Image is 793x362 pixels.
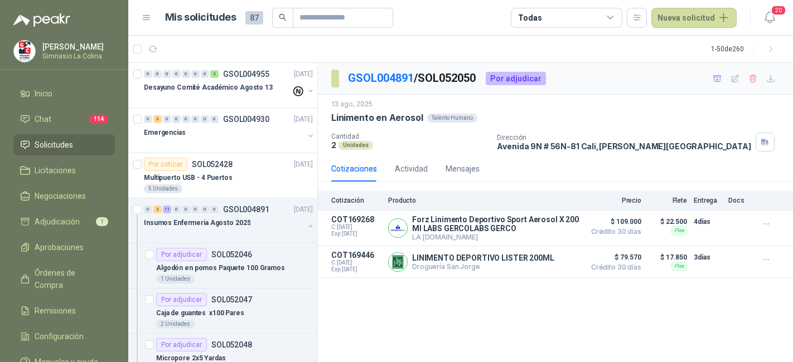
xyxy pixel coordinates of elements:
p: Droguería San Jorge [412,262,554,271]
span: Licitaciones [35,164,76,177]
div: Todas [518,12,541,24]
div: 0 [153,70,162,78]
div: 0 [182,206,190,213]
a: Negociaciones [13,185,115,207]
div: 0 [210,115,219,123]
div: Flex [671,262,687,271]
div: Actividad [395,163,428,175]
div: 1 Unidades [156,275,195,283]
p: / SOL052050 [348,70,477,87]
img: Company Logo [14,41,35,62]
p: LA [DOMAIN_NAME] [412,233,579,241]
div: Talento Humano [427,114,477,123]
div: 0 [201,206,209,213]
span: Configuración [35,330,84,343]
span: Remisiones [35,305,76,317]
span: Chat [35,113,51,125]
p: [DATE] [294,114,313,125]
div: 1 - 50 de 260 [711,40,780,58]
span: C: [DATE] [331,260,381,266]
a: 0 0 0 0 0 0 0 2 GSOL004955[DATE] Desayuno Comité Académico Agosto 13 [144,67,315,103]
div: 0 [144,206,152,213]
div: 0 [191,115,200,123]
span: Órdenes de Compra [35,267,104,291]
div: Por adjudicar [156,338,207,351]
p: GSOL004891 [223,206,269,213]
p: Insumos Enfermeria Agosto 2025 [144,218,250,228]
div: 0 [201,115,209,123]
button: 20 [760,8,780,28]
div: 0 [182,115,190,123]
p: 2 [331,140,336,150]
p: Producto [388,197,579,204]
p: GSOL004955 [223,70,269,78]
h1: Mis solicitudes [165,9,236,26]
a: Por adjudicarSOL052047Caja de guantes x100 Pares2 Unidades [128,288,317,334]
a: Configuración [13,326,115,347]
a: Por cotizarSOL052428[DATE] Multipuerto USB - 4 Puertos5 Unidades [128,153,317,198]
a: Órdenes de Compra [13,262,115,296]
div: Cotizaciones [331,163,377,175]
div: Por adjudicar [156,293,207,306]
a: Inicio [13,83,115,104]
img: Company Logo [389,253,407,271]
div: 5 Unidades [144,184,182,193]
span: Exp: [DATE] [331,266,381,273]
div: Mensajes [446,163,480,175]
span: 87 [245,11,263,25]
div: Flex [671,226,687,235]
p: Avenida 9N # 56N-81 Cali , [PERSON_NAME][GEOGRAPHIC_DATA] [497,141,751,151]
span: Inicio [35,87,52,100]
span: $ 109.000 [586,215,641,228]
p: Emergencias [144,128,186,138]
div: 2 [210,70,219,78]
p: [DATE] [294,69,313,80]
img: Company Logo [389,219,407,237]
span: Negociaciones [35,190,86,202]
span: Exp: [DATE] [331,231,381,237]
div: 2 [153,206,162,213]
p: Flete [648,197,687,204]
p: Forz Linimento Deportivo Sport Aerosol X 200 Ml LABS GERCOLABS GERCO [412,215,579,233]
span: Crédito 30 días [586,228,641,235]
div: Por adjudicar [156,248,207,261]
div: 0 [201,70,209,78]
div: 0 [191,70,200,78]
span: Crédito 30 días [586,264,641,271]
div: 0 [172,206,181,213]
a: Licitaciones [13,160,115,181]
div: 0 [182,70,190,78]
p: Entrega [694,197,722,204]
span: 114 [89,115,108,124]
div: 0 [191,206,200,213]
div: 0 [163,115,171,123]
p: $ 17.850 [648,251,687,264]
a: 0 2 11 0 0 0 0 0 GSOL004891[DATE] Insumos Enfermeria Agosto 2025 [144,203,315,238]
span: 20 [771,5,786,16]
p: 3 días [694,251,722,264]
a: Solicitudes [13,134,115,155]
p: [PERSON_NAME] [42,43,112,51]
p: Desayuno Comité Académico Agosto 13 [144,82,273,93]
span: search [279,13,287,21]
div: 0 [210,206,219,213]
span: Solicitudes [35,139,73,151]
div: 0 [163,70,171,78]
p: 4 días [694,215,722,228]
p: COT169446 [331,251,381,260]
div: 2 Unidades [156,320,195,329]
a: Adjudicación1 [13,211,115,232]
p: Caja de guantes x100 Pares [156,308,244,319]
p: Precio [586,197,641,204]
p: LINIMENTO DEPORTIVO LISTER 200ML [412,253,554,262]
div: Unidades [339,141,373,150]
p: Linimento en Aerosol [331,112,423,124]
button: Nueva solicitud [651,8,737,28]
p: 13 ago, 2025 [331,99,373,110]
p: Gimnasio La Colina [42,53,112,60]
div: 0 [144,70,152,78]
div: 0 [144,115,152,123]
p: Multipuerto USB - 4 Puertos [144,173,233,183]
span: 1 [96,217,108,226]
a: GSOL004891 [348,71,414,85]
